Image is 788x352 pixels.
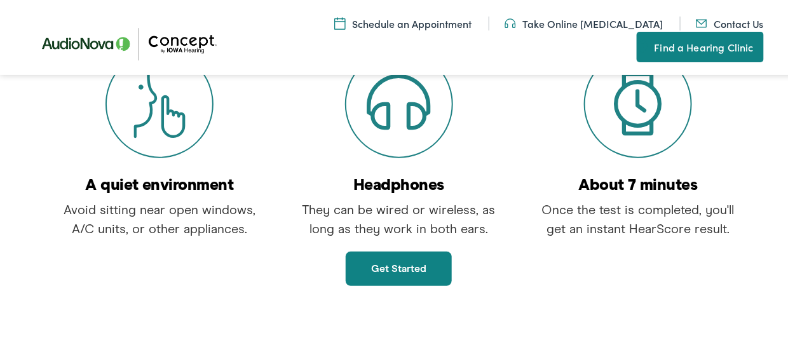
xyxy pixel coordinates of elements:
p: Avoid sitting near open windows, A/C units, or other appliances. [55,199,264,237]
a: Contact Us [696,15,764,29]
img: utility icon [637,37,648,53]
img: A calendar icon to schedule an appointment at Concept by Iowa Hearing. [334,15,346,29]
img: utility icon [696,15,707,29]
img: utility icon [505,15,516,29]
h6: A quiet environment [55,175,264,191]
a: Find a Hearing Clinic [637,30,764,60]
p: They can be wired or wireless, as long as they work in both ears. [294,199,504,237]
h6: Headphones [294,175,504,191]
a: Schedule an Appointment [334,15,472,29]
p: Once the test is completed, you'll get an instant HearScore result. [533,199,743,237]
a: Take Online [MEDICAL_DATA] [505,15,663,29]
h6: About 7 minutes [533,175,743,191]
a: Get started [346,250,452,284]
